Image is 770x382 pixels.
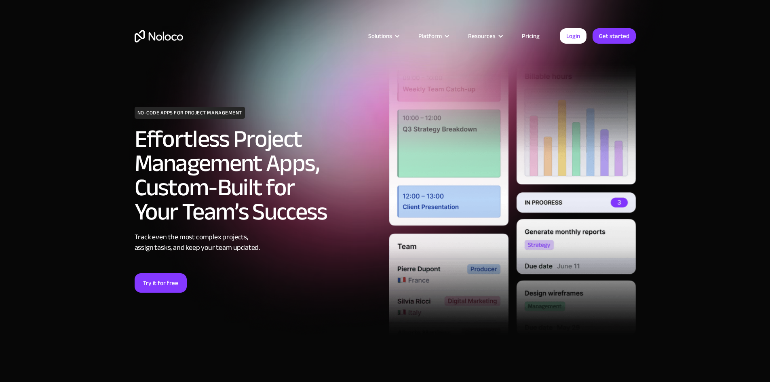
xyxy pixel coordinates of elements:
div: Platform [418,31,442,41]
a: Get started [593,28,636,44]
div: Solutions [368,31,392,41]
div: Resources [458,31,512,41]
h2: Effortless Project Management Apps, Custom-Built for Your Team’s Success [135,127,381,224]
a: Try it for free [135,273,187,293]
a: Pricing [512,31,550,41]
div: Resources [468,31,496,41]
div: Solutions [358,31,408,41]
div: Track even the most complex projects, assign tasks, and keep your team updated. [135,232,381,253]
h1: NO-CODE APPS FOR PROJECT MANAGEMENT [135,107,245,119]
a: home [135,30,183,42]
a: Login [560,28,586,44]
div: Platform [408,31,458,41]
